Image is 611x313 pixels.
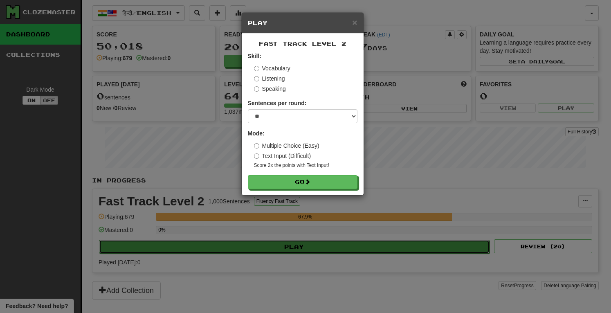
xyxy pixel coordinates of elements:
label: Sentences per round: [248,99,307,107]
label: Listening [254,74,285,83]
strong: Skill: [248,53,261,59]
input: Vocabulary [254,66,259,71]
input: Text Input (Difficult) [254,153,259,159]
label: Text Input (Difficult) [254,152,311,160]
h5: Play [248,19,357,27]
button: Close [352,18,357,27]
small: Score 2x the points with Text Input ! [254,162,357,169]
span: Fast Track Level 2 [259,40,346,47]
label: Speaking [254,85,286,93]
span: × [352,18,357,27]
label: Multiple Choice (Easy) [254,142,319,150]
label: Vocabulary [254,64,290,72]
strong: Mode: [248,130,265,137]
button: Go [248,175,357,189]
input: Multiple Choice (Easy) [254,143,259,149]
input: Speaking [254,86,259,92]
input: Listening [254,76,259,81]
